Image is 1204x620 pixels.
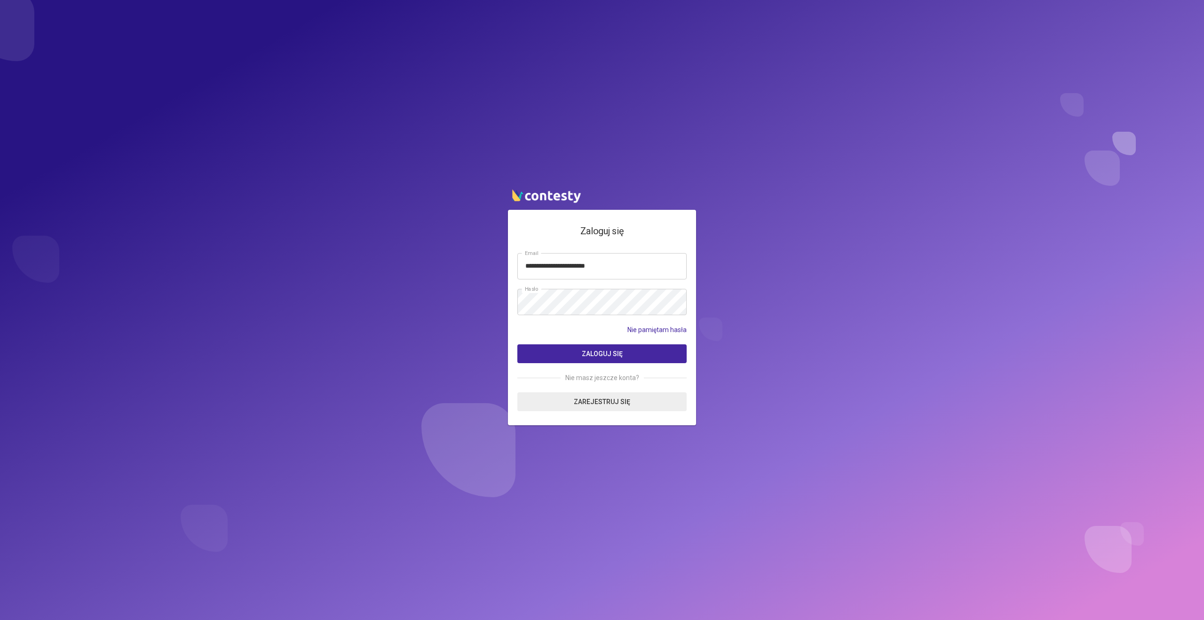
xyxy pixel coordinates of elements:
img: contesty logo [508,185,583,205]
button: Zaloguj się [517,344,687,363]
span: Zaloguj się [582,350,623,358]
a: Zarejestruj się [517,392,687,411]
h4: Zaloguj się [517,224,687,238]
a: Nie pamiętam hasła [627,325,687,335]
span: Nie masz jeszcze konta? [561,373,644,383]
